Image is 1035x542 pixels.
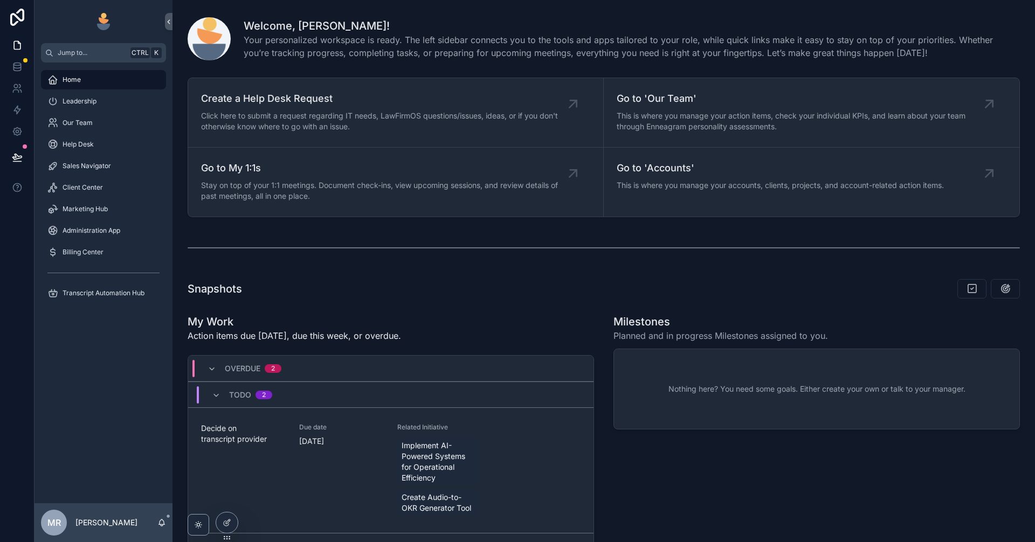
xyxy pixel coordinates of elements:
a: Go to My 1:1sStay on top of your 1:1 meetings. Document check-ins, view upcoming sessions, and re... [188,148,604,217]
img: App logo [95,13,112,30]
h1: My Work [188,314,401,329]
span: Go to My 1:1s [201,161,573,176]
span: Decide on transcript provider [201,423,286,444]
h1: Milestones [613,314,828,329]
span: Help Desk [63,140,94,149]
span: Todo [229,390,251,400]
span: Billing Center [63,248,103,256]
span: Jump to... [58,48,126,57]
span: Transcript Automation Hub [63,289,144,297]
span: Due date [299,423,384,432]
a: Billing Center [41,242,166,262]
span: MR [47,516,61,529]
span: Client Center [63,183,103,192]
a: Transcript Automation Hub [41,283,166,303]
div: scrollable content [34,62,172,317]
span: Click here to submit a request regarding IT needs, LawFirmOS questions/issues, ideas, or if you d... [201,110,573,132]
p: [DATE] [299,436,324,447]
span: Implement AI-Powered Systems for Operational Efficiency [402,440,474,483]
span: Leadership [63,97,96,106]
span: Ctrl [130,47,150,58]
button: Jump to...CtrlK [41,43,166,62]
a: Create Audio-to-OKR Generator Tool [397,490,478,516]
p: [PERSON_NAME] [75,517,137,528]
span: Go to 'Accounts' [617,161,944,176]
span: Home [63,75,81,84]
h1: Snapshots [188,281,242,296]
span: Create a Help Desk Request [201,91,573,106]
div: 2 [262,391,266,399]
h1: Welcome, [PERSON_NAME]! [244,18,1020,33]
a: Client Center [41,178,166,197]
span: Overdue [225,363,260,374]
a: Home [41,70,166,89]
a: Decide on transcript providerDue date[DATE]Related InitiativeImplement AI-Powered Systems for Ope... [188,407,594,533]
span: Your personalized workspace is ready. The left sidebar connects you to the tools and apps tailore... [244,33,1020,59]
span: Marketing Hub [63,205,108,213]
a: Leadership [41,92,166,111]
a: Sales Navigator [41,156,166,176]
span: Administration App [63,226,120,235]
a: Marketing Hub [41,199,166,219]
span: Create Audio-to-OKR Generator Tool [402,492,474,513]
p: Action items due [DATE], due this week, or overdue. [188,329,401,342]
a: Our Team [41,113,166,133]
span: Related Initiative [397,423,482,432]
div: 2 [271,364,275,373]
a: Administration App [41,221,166,240]
span: Planned and in progress Milestones assigned to you. [613,329,828,342]
span: This is where you manage your action items, check your individual KPIs, and learn about your team... [617,110,989,132]
span: This is where you manage your accounts, clients, projects, and account-related action items. [617,180,944,191]
a: Help Desk [41,135,166,154]
a: Go to 'Accounts'This is where you manage your accounts, clients, projects, and account-related ac... [604,148,1019,217]
span: Nothing here? You need some goals. Either create your own or talk to your manager. [668,384,965,394]
span: K [152,48,161,57]
a: Implement AI-Powered Systems for Operational Efficiency [397,438,478,485]
span: Go to 'Our Team' [617,91,989,106]
span: Our Team [63,119,93,127]
a: Go to 'Our Team'This is where you manage your action items, check your individual KPIs, and learn... [604,78,1019,148]
a: Create a Help Desk RequestClick here to submit a request regarding IT needs, LawFirmOS questions/... [188,78,604,148]
span: Stay on top of your 1:1 meetings. Document check-ins, view upcoming sessions, and review details ... [201,180,573,201]
span: Sales Navigator [63,162,111,170]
